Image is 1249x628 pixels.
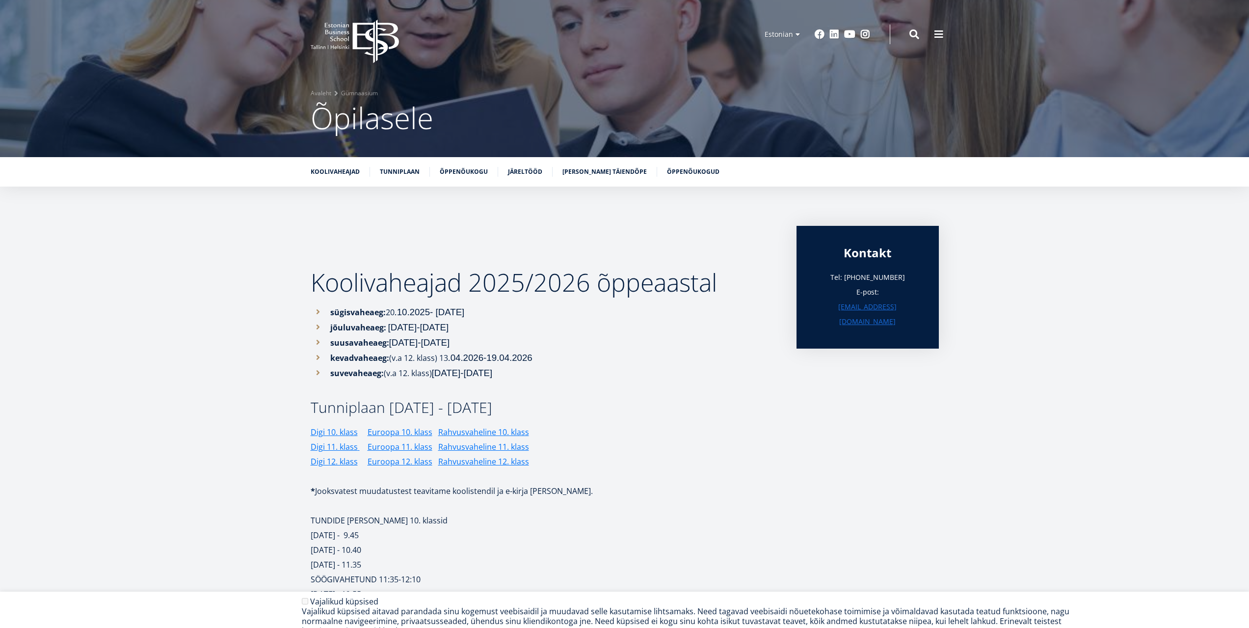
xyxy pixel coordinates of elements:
[815,29,824,39] a: Facebook
[311,270,777,295] h2: Koolivaheajad 2025/2026 õppeaastal
[395,307,465,317] span: .10.2025- [DATE]
[844,29,855,39] a: Youtube
[388,322,449,332] span: [DATE]-[DATE]
[330,307,386,318] strong: sügisvaheaeg:
[380,167,420,177] a: tunniplaan
[311,167,360,177] a: koolivaheajad
[311,304,777,320] li: 20
[311,528,777,572] p: [DATE] - 9.45 [DATE] - 10.40 [DATE] - 11.35
[311,439,358,454] a: Digi 11. klass
[311,400,777,415] h3: Tunniplaan [DATE] - [DATE]
[667,167,719,177] a: Õppenõukogud
[816,300,919,329] a: [EMAIL_ADDRESS][DOMAIN_NAME]
[860,29,870,39] a: Instagram
[311,513,777,528] p: TUNDIDE [PERSON_NAME] 10. klassid
[330,337,389,348] strong: suusavaheaeg:
[438,454,529,469] a: Rahvusvaheline 12. klass
[311,484,777,498] p: Jooksvatest muudatustest teavitame koolistendil ja e-kirja [PERSON_NAME].
[311,88,331,98] a: Avaleht
[438,425,529,439] a: Rahvusvaheline 10. klass
[341,88,378,98] a: Gümnaasium
[330,368,384,379] strong: suvevaheaeg:
[432,368,493,378] span: [DATE]-[DATE]
[311,454,358,469] a: Digi 12. klass
[368,439,432,454] a: Euroopa 11. klass
[368,454,432,469] a: Euroopa 12. klass
[438,439,529,454] a: Rahvusvaheline 11. klass
[311,572,777,587] p: SÖÖGIVAHETUND 11:35-12:10
[829,29,839,39] a: Linkedin
[816,270,919,329] p: Tel: [PHONE_NUMBER] E-post:
[311,425,358,439] a: Digi 10. klass
[448,353,532,363] span: .04.2026-19.04.2026
[368,425,432,439] a: Euroopa 10. klass
[330,353,389,363] strong: kevadvaheaeg:
[562,167,647,177] a: [PERSON_NAME] täiendõpe
[440,167,488,177] a: õppenõukogu
[311,98,433,138] span: Õpilasele
[816,246,919,260] div: Kontakt
[330,322,386,333] strong: jõuluvaheaeg:
[389,337,450,348] span: [DATE]-[DATE]
[310,596,378,607] label: Vajalikud küpsised
[311,350,777,365] li: (v.a 12. klass) 13
[311,365,777,381] li: (v.a 12. klass)
[508,167,542,177] a: järeltööd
